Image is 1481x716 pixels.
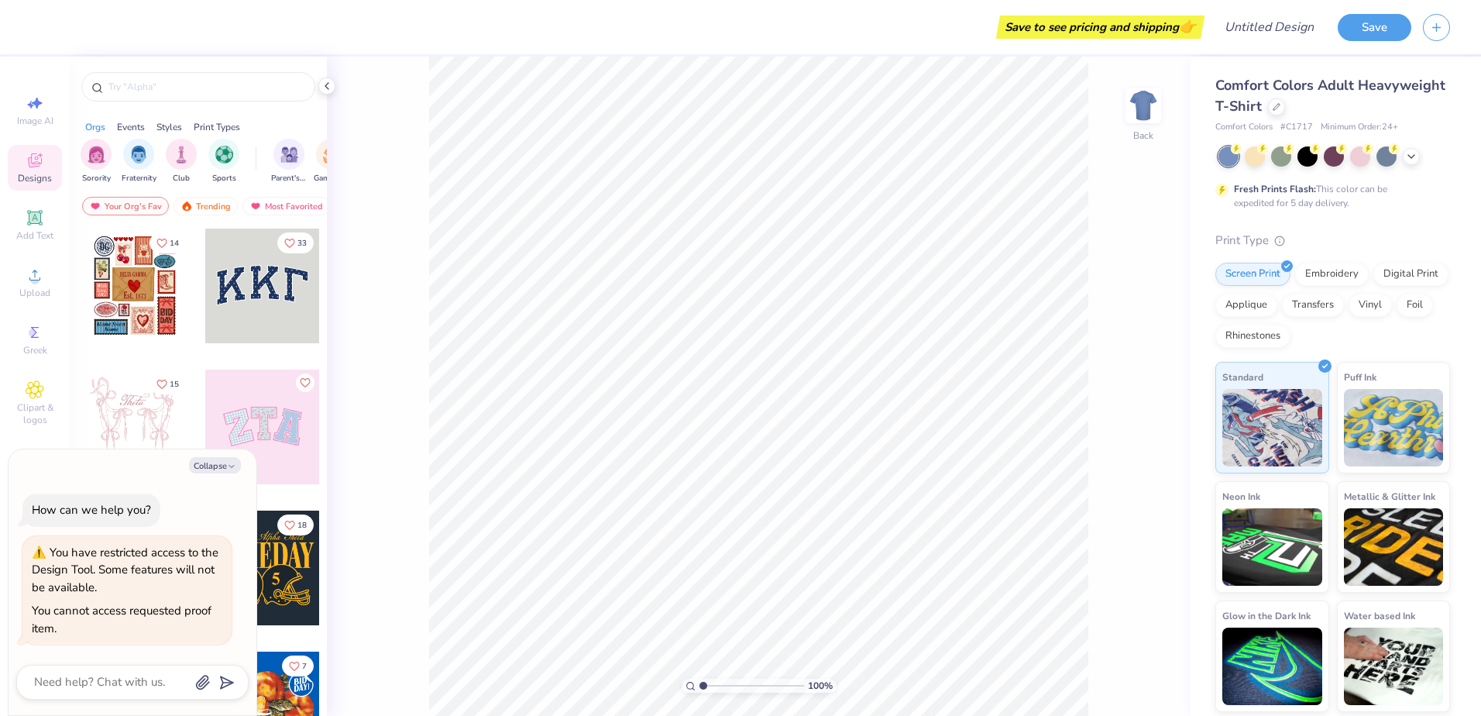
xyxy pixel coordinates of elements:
button: filter button [314,139,349,184]
img: Game Day Image [323,146,341,164]
button: Like [277,515,314,535]
img: trending.gif [180,201,193,212]
span: Parent's Weekend [271,173,307,184]
img: Water based Ink [1344,628,1444,705]
span: # C1717 [1280,121,1313,134]
span: Add Text [16,229,53,242]
div: filter for Sorority [81,139,112,184]
div: Digital Print [1373,263,1448,286]
div: filter for Parent's Weekend [271,139,307,184]
strong: Fresh Prints Flash: [1234,183,1316,195]
span: Metallic & Glitter Ink [1344,488,1435,504]
span: Fraternity [122,173,156,184]
button: filter button [271,139,307,184]
button: Like [149,373,186,394]
div: Print Type [1215,232,1450,250]
div: Your Org's Fav [82,197,169,215]
span: Designs [18,172,52,184]
button: Save [1338,14,1411,41]
span: Glow in the Dark Ink [1222,608,1311,624]
div: filter for Sports [208,139,239,184]
span: 33 [297,239,307,247]
div: Vinyl [1349,294,1392,317]
img: most_fav.gif [249,201,262,212]
div: Applique [1215,294,1277,317]
img: Club Image [173,146,190,164]
img: Parent's Weekend Image [280,146,298,164]
button: Collapse [189,457,241,473]
div: Save to see pricing and shipping [1000,15,1201,39]
button: filter button [81,139,112,184]
span: Club [173,173,190,184]
span: Water based Ink [1344,608,1415,624]
div: Trending [174,197,238,215]
div: Screen Print [1215,263,1290,286]
div: Events [117,120,145,134]
div: filter for Club [166,139,197,184]
img: Metallic & Glitter Ink [1344,508,1444,586]
img: Fraternity Image [130,146,147,164]
div: Styles [156,120,182,134]
input: Try "Alpha" [107,79,305,95]
button: filter button [166,139,197,184]
button: Like [149,232,186,253]
span: Sports [212,173,236,184]
input: Untitled Design [1212,12,1326,43]
div: This color can be expedited for 5 day delivery. [1234,182,1424,210]
div: You have restricted access to the Design Tool. Some features will not be available. [32,545,218,595]
div: You cannot access requested proof item. [32,603,211,636]
span: 18 [297,522,307,529]
span: Greek [23,344,47,356]
span: 👉 [1179,17,1196,36]
img: Neon Ink [1222,508,1322,586]
span: 7 [302,663,307,670]
span: Minimum Order: 24 + [1321,121,1398,134]
span: Game Day [314,173,349,184]
div: Embroidery [1295,263,1369,286]
div: How can we help you? [32,502,151,518]
span: Comfort Colors Adult Heavyweight T-Shirt [1215,76,1445,115]
img: Standard [1222,389,1322,466]
button: Like [277,232,314,253]
span: Upload [19,287,50,299]
span: Comfort Colors [1215,121,1273,134]
img: Glow in the Dark Ink [1222,628,1322,705]
div: Foil [1397,294,1433,317]
span: Neon Ink [1222,488,1260,504]
div: Print Types [194,120,240,134]
img: Sports Image [215,146,233,164]
span: Sorority [82,173,111,184]
span: Puff Ink [1344,369,1376,385]
img: most_fav.gif [89,201,101,212]
span: 14 [170,239,179,247]
span: 15 [170,380,179,388]
button: Like [282,656,314,676]
div: filter for Fraternity [122,139,156,184]
button: filter button [122,139,156,184]
button: filter button [208,139,239,184]
div: Back [1133,129,1153,143]
button: Like [296,373,314,392]
span: 100 % [808,679,833,693]
span: Standard [1222,369,1263,385]
div: Rhinestones [1215,325,1290,348]
span: Clipart & logos [8,401,62,426]
div: Transfers [1282,294,1344,317]
img: Sorority Image [88,146,105,164]
div: Most Favorited [242,197,330,215]
div: Orgs [85,120,105,134]
img: Back [1128,90,1159,121]
span: Image AI [17,115,53,127]
img: Puff Ink [1344,389,1444,466]
div: filter for Game Day [314,139,349,184]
